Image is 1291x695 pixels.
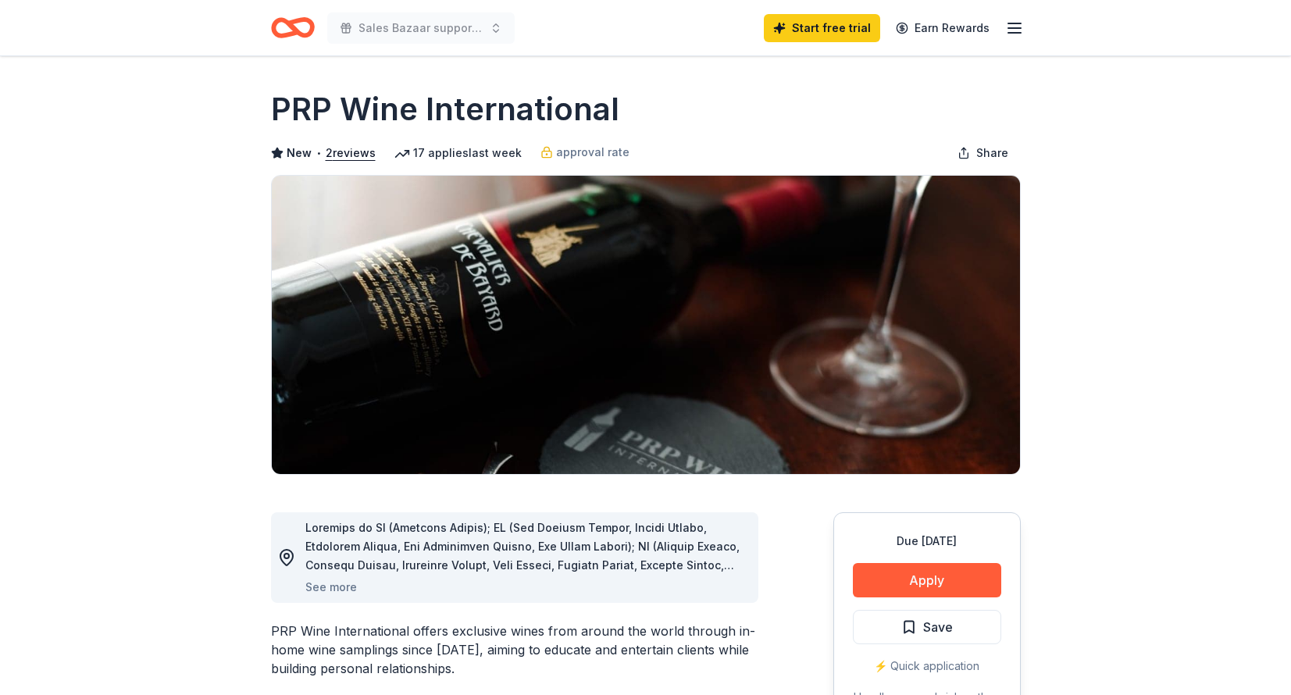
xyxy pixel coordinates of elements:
div: Due [DATE] [853,532,1001,551]
a: Earn Rewards [886,14,999,42]
button: Save [853,610,1001,644]
a: Home [271,9,315,46]
div: ⚡️ Quick application [853,657,1001,675]
span: New [287,144,312,162]
span: approval rate [556,143,629,162]
button: Apply [853,563,1001,597]
span: Share [976,144,1008,162]
button: See more [305,578,357,597]
div: 17 applies last week [394,144,522,162]
button: Share [945,137,1021,169]
button: Sales Bazaar supporting women owned business [327,12,515,44]
span: • [316,147,321,159]
a: Start free trial [764,14,880,42]
img: Image for PRP Wine International [272,176,1020,474]
div: PRP Wine International offers exclusive wines from around the world through in-home wine sampling... [271,622,758,678]
span: Sales Bazaar supporting women owned business [358,19,483,37]
button: 2reviews [326,144,376,162]
h1: PRP Wine International [271,87,619,131]
span: Save [923,617,953,637]
a: approval rate [540,143,629,162]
